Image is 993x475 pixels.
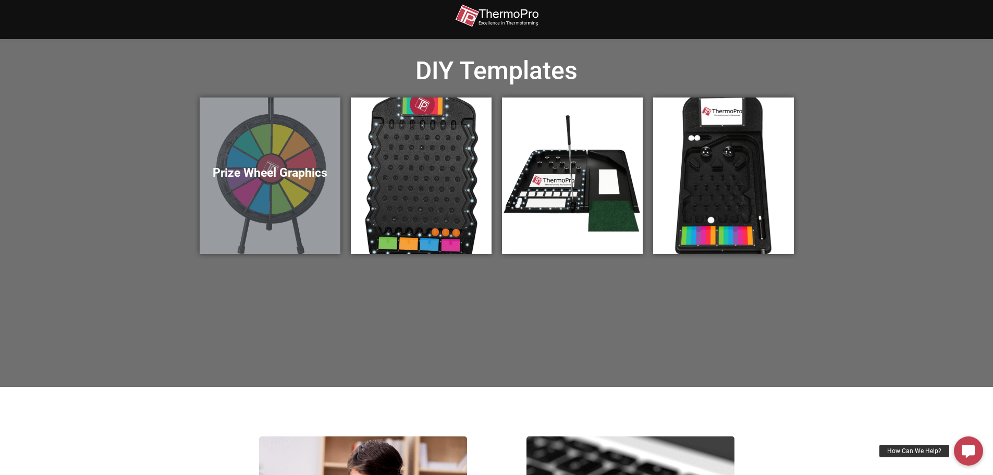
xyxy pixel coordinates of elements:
[200,98,340,254] a: Prize Wheel Graphics
[200,55,794,87] h2: DIY Templates
[455,4,538,28] img: thermopro-logo-non-iso
[210,166,330,180] h5: Prize Wheel Graphics
[954,436,983,466] a: How Can We Help?
[879,445,949,457] div: How Can We Help?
